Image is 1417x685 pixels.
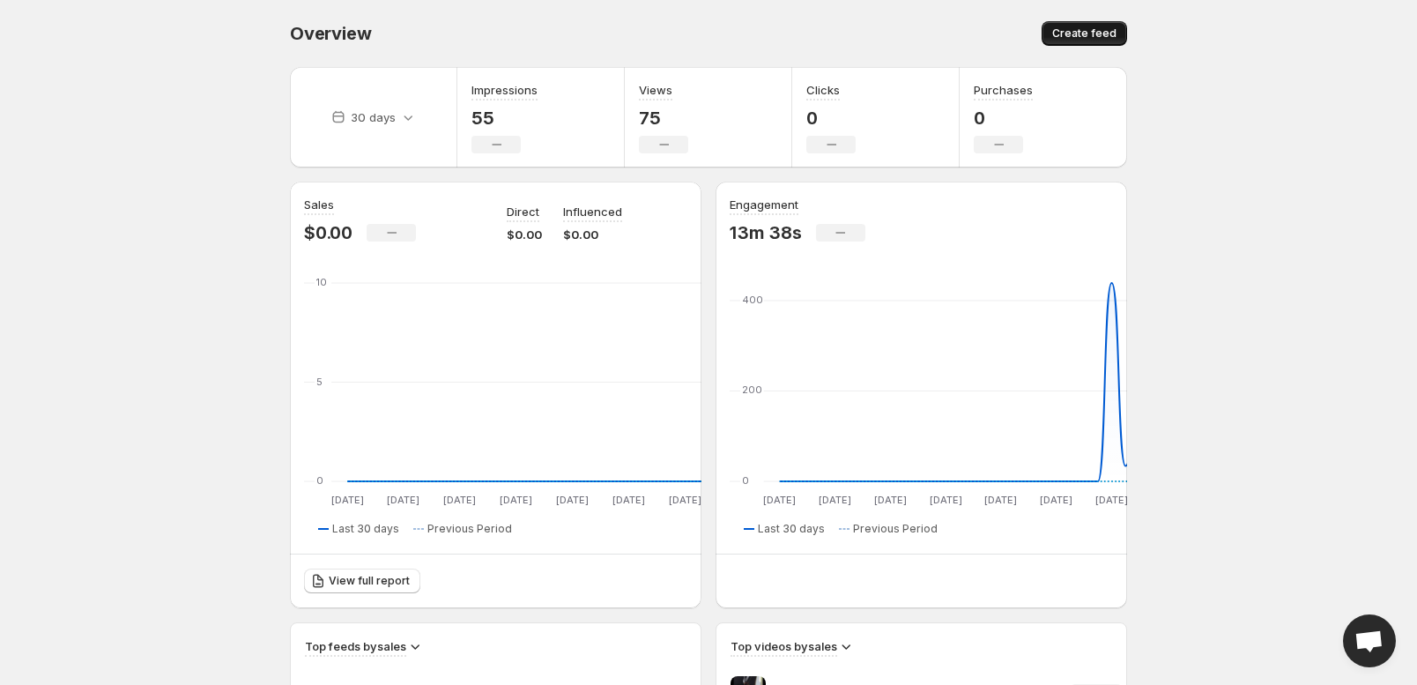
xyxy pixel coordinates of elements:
[730,222,802,243] p: 13m 38s
[304,569,420,593] a: View full report
[427,522,512,536] span: Previous Period
[331,494,364,506] text: [DATE]
[742,383,762,396] text: 200
[639,81,672,99] h3: Views
[731,637,837,655] h3: Top videos by sales
[316,474,323,487] text: 0
[742,474,749,487] text: 0
[930,494,962,506] text: [DATE]
[443,494,476,506] text: [DATE]
[1095,494,1128,506] text: [DATE]
[806,81,840,99] h3: Clicks
[1343,614,1396,667] a: Open chat
[563,226,622,243] p: $0.00
[387,494,419,506] text: [DATE]
[316,376,323,388] text: 5
[974,81,1033,99] h3: Purchases
[758,522,825,536] span: Last 30 days
[1040,494,1072,506] text: [DATE]
[332,522,399,536] span: Last 30 days
[874,494,907,506] text: [DATE]
[853,522,938,536] span: Previous Period
[819,494,851,506] text: [DATE]
[669,494,701,506] text: [DATE]
[290,23,371,44] span: Overview
[612,494,645,506] text: [DATE]
[500,494,532,506] text: [DATE]
[974,108,1033,129] p: 0
[305,637,406,655] h3: Top feeds by sales
[1052,26,1117,41] span: Create feed
[742,294,763,306] text: 400
[1042,21,1127,46] button: Create feed
[471,81,538,99] h3: Impressions
[304,222,352,243] p: $0.00
[984,494,1017,506] text: [DATE]
[563,203,622,220] p: Influenced
[351,108,396,126] p: 30 days
[730,196,798,213] h3: Engagement
[471,108,538,129] p: 55
[316,276,327,288] text: 10
[806,108,856,129] p: 0
[639,108,688,129] p: 75
[329,574,410,588] span: View full report
[304,196,334,213] h3: Sales
[507,203,539,220] p: Direct
[556,494,589,506] text: [DATE]
[763,494,796,506] text: [DATE]
[507,226,542,243] p: $0.00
